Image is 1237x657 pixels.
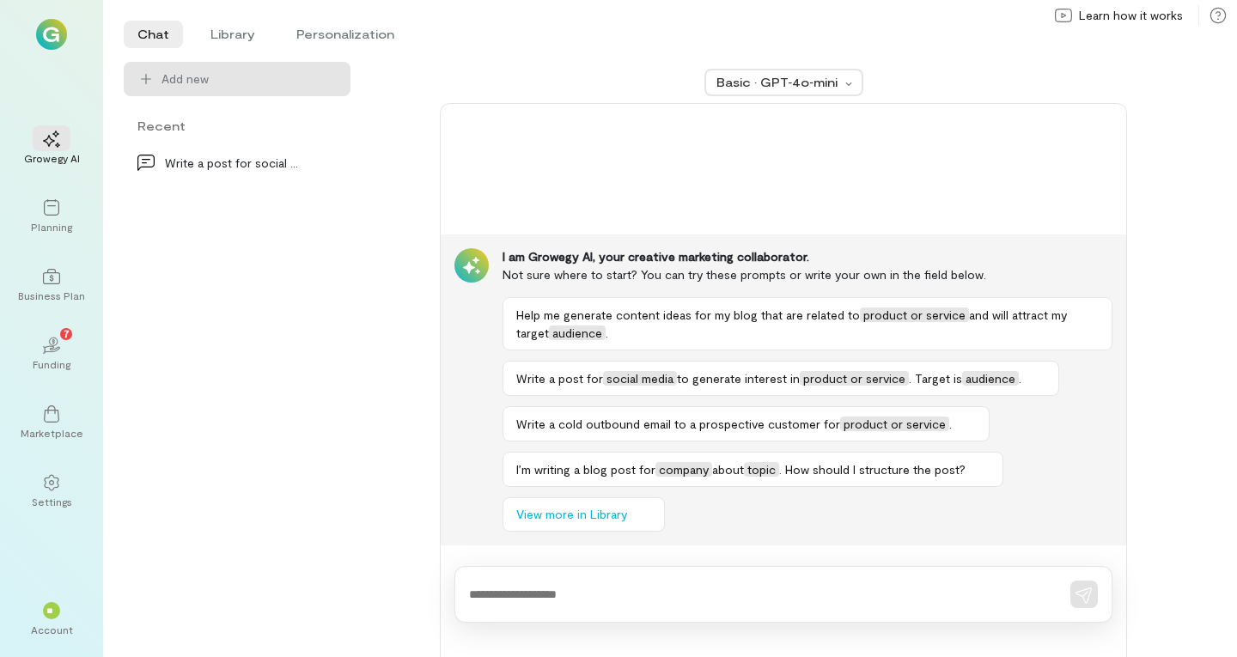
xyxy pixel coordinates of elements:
div: Write a post for social media to generate interes… [165,154,299,172]
button: Write a post forsocial mediato generate interest inproduct or service. Target isaudience. [503,361,1059,396]
button: Write a cold outbound email to a prospective customer forproduct or service. [503,406,990,441]
a: Funding [21,323,82,385]
span: audience [549,325,606,340]
div: Settings [32,495,72,508]
span: Add new [161,70,337,88]
span: I’m writing a blog post for [516,462,655,477]
span: to generate interest in [677,371,800,386]
span: Write a cold outbound email to a prospective customer for [516,417,840,431]
a: Marketplace [21,392,82,453]
div: Planning [31,220,72,234]
li: Personalization [283,21,408,48]
span: . Target is [909,371,962,386]
span: . [606,325,608,340]
div: Account [31,623,73,636]
span: audience [962,371,1019,386]
a: Growegy AI [21,117,82,179]
span: product or service [840,417,949,431]
span: . [1019,371,1021,386]
span: . How should I structure the post? [779,462,966,477]
span: 7 [64,325,70,341]
a: Business Plan [21,254,82,316]
span: company [655,462,712,477]
div: Marketplace [21,426,83,440]
span: Write a post for [516,371,603,386]
span: about [712,462,744,477]
button: Help me generate content ideas for my blog that are related toproduct or serviceand will attract ... [503,297,1112,350]
div: I am Growegy AI, your creative marketing collaborator. [503,248,1112,265]
a: Settings [21,460,82,522]
div: Not sure where to start? You can try these prompts or write your own in the field below. [503,265,1112,283]
div: Growegy AI [24,151,80,165]
a: Planning [21,186,82,247]
span: . [949,417,952,431]
span: product or service [800,371,909,386]
div: Recent [124,117,350,135]
li: Chat [124,21,183,48]
span: Learn how it works [1079,7,1183,24]
span: topic [744,462,779,477]
span: product or service [860,307,969,322]
button: View more in Library [503,497,665,532]
button: I’m writing a blog post forcompanyabouttopic. How should I structure the post? [503,452,1003,487]
div: Basic · GPT‑4o‑mini [716,74,840,91]
li: Library [197,21,269,48]
div: Funding [33,357,70,371]
div: Business Plan [18,289,85,302]
span: Help me generate content ideas for my blog that are related to [516,307,860,322]
span: View more in Library [516,506,627,523]
span: social media [603,371,677,386]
